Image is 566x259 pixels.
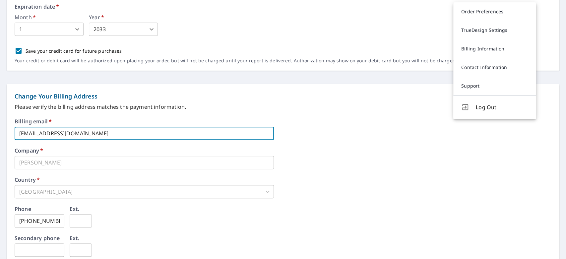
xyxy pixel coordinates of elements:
p: Change Your Billing Address [15,92,551,101]
div: 1 [15,23,84,36]
label: Company [15,148,43,153]
label: Country [15,177,40,182]
label: Secondary phone [15,235,60,241]
a: Support [453,77,536,95]
a: Order Preferences [453,2,536,21]
label: Billing email [15,119,52,124]
a: Contact Information [453,58,536,77]
div: [GEOGRAPHIC_DATA] [15,185,274,198]
a: TrueDesign Settings [453,21,536,39]
label: Ext. [70,235,80,241]
p: Save your credit card for future purchases [26,47,122,54]
div: 2033 [89,23,158,36]
p: Please verify the billing address matches the payment information. [15,103,551,111]
label: Expiration date [15,4,551,9]
span: Log Out [476,103,528,111]
label: Month [15,15,84,20]
p: Your credit or debit card will be authorized upon placing your order, but will not be charged unt... [15,58,509,64]
button: Log Out [453,95,536,119]
a: Billing Information [453,39,536,58]
label: Ext. [70,206,80,212]
label: Phone [15,206,31,212]
label: Year [89,15,158,20]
